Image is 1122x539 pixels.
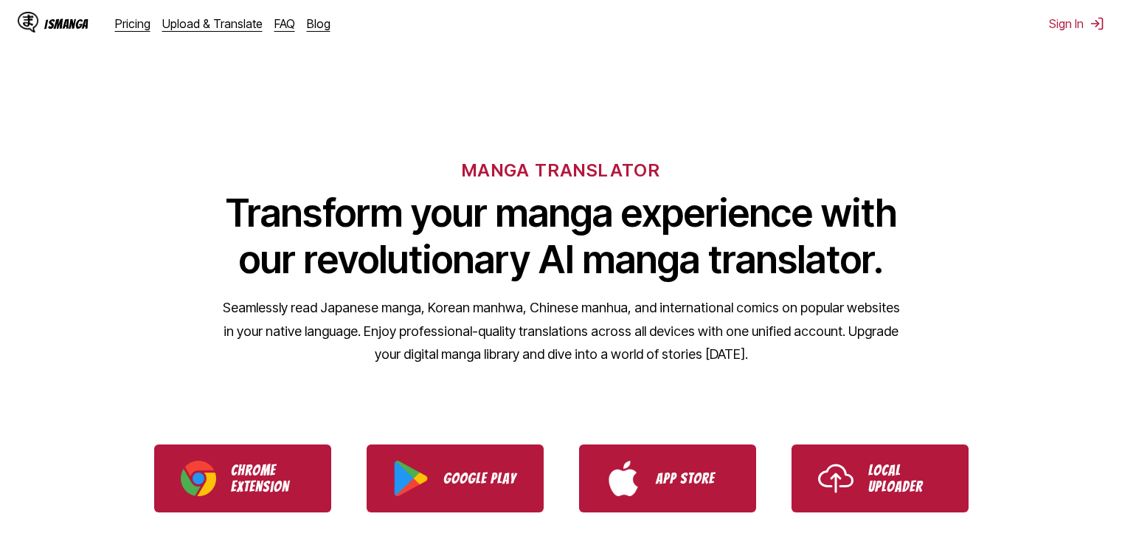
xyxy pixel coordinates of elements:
[818,461,853,496] img: Upload icon
[18,12,38,32] img: IsManga Logo
[462,159,660,181] h6: MANGA TRANSLATOR
[656,470,730,487] p: App Store
[393,461,429,496] img: Google Play logo
[1049,16,1104,31] button: Sign In
[44,17,89,31] div: IsManga
[367,444,544,512] a: Download IsManga from Google Play
[606,461,641,496] img: App Store logo
[868,462,942,495] p: Local Uploader
[579,444,756,512] a: Download IsManga from App Store
[1090,16,1104,31] img: Sign out
[222,296,901,366] p: Seamlessly read Japanese manga, Korean manhwa, Chinese manhua, and international comics on popula...
[443,470,517,487] p: Google Play
[115,16,150,31] a: Pricing
[792,444,969,512] a: Use IsManga Local Uploader
[181,461,216,496] img: Chrome logo
[154,444,331,512] a: Download IsManga Chrome Extension
[18,12,115,35] a: IsManga LogoIsManga
[231,462,305,495] p: Chrome Extension
[162,16,263,31] a: Upload & Translate
[274,16,295,31] a: FAQ
[307,16,330,31] a: Blog
[222,190,901,283] h1: Transform your manga experience with our revolutionary AI manga translator.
